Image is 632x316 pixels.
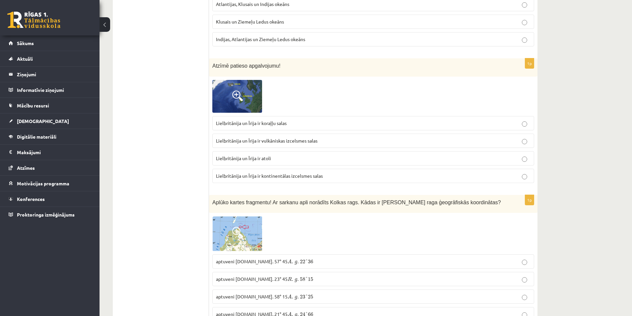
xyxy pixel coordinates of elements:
[216,258,313,264] span: aptuveni [DOMAIN_NAME]. 57° 45
[17,82,91,97] legend: Informatīvie ziņojumi
[17,196,45,202] span: Konferences
[212,80,262,113] img: 1.jpg
[300,295,305,299] span: 23
[288,294,292,299] span: A
[525,195,534,205] p: 1p
[9,129,91,144] a: Digitālie materiāli
[17,102,49,108] span: Mācību resursi
[9,160,91,175] a: Atzīmes
[288,259,292,264] span: A
[9,145,91,160] a: Maksājumi
[292,279,293,281] span: .
[17,212,75,218] span: Proktoringa izmēģinājums
[17,118,69,124] span: [DEMOGRAPHIC_DATA]
[522,157,527,162] input: Lielbritānija un Īrija ir atoli
[308,295,313,299] span: 25
[9,207,91,222] a: Proktoringa izmēģinājums
[295,278,297,282] span: g
[9,82,91,97] a: Informatīvie ziņojumi
[288,277,292,281] span: R
[212,200,501,205] span: Aplūko kartes fragmentu! Ar sarkanu apli norādīts Kolkas rags. Kādas ir [PERSON_NAME] raga ģeogrā...
[9,67,91,82] a: Ziņojumi
[305,277,308,281] span: °
[522,295,527,300] input: aptuveni [DOMAIN_NAME]. 58° 15
[522,20,527,25] input: Klusais un Ziemeļu Ledus okeāns
[308,277,313,281] span: 15
[300,260,305,264] span: 22
[212,63,280,69] span: Atzīmē patieso apgalvojumu!
[525,58,534,69] p: 1p
[216,120,287,126] span: Lielbritānija un Īrija ir koraļļu salas
[216,293,313,299] span: aptuveni [DOMAIN_NAME]. 58° 15
[216,36,305,42] span: Indijas, Atlantijas un Ziemeļu Ledus okeāns
[522,37,527,43] input: Indijas, Atlantijas un Ziemeļu Ledus okeāns
[216,19,284,25] span: Klusais un Ziemeļu Ledus okeāns
[7,12,60,28] a: Rīgas 1. Tālmācības vidusskola
[522,174,527,179] input: Lielbritānija un Īrija ir kontinentālas izcelsmes salas
[297,262,299,264] span: .
[216,276,313,282] span: aptuveni [DOMAIN_NAME]. 23° 45
[305,312,308,316] span: °
[17,67,91,82] legend: Ziņojumi
[216,138,317,144] span: Lielbritānija un Īrija ir vulkāniskas izcelsmes salas
[522,260,527,265] input: aptuveni [DOMAIN_NAME]. 57° 45
[522,2,527,8] input: Atlantijas, Klusais un Indijas okeāns
[9,191,91,207] a: Konferences
[216,173,323,179] span: Lielbritānija un Īrija ir kontinentālas izcelsmes salas
[295,261,297,265] span: g
[292,262,293,264] span: .
[216,1,289,7] span: Atlantijas, Klusais un Indijas okeāns
[522,121,527,127] input: Lielbritānija un Īrija ir koraļļu salas
[9,176,91,191] a: Motivācijas programma
[522,277,527,283] input: aptuveni [DOMAIN_NAME]. 23° 45
[9,98,91,113] a: Mācību resursi
[9,113,91,129] a: [DEMOGRAPHIC_DATA]
[300,277,305,281] span: 58
[297,297,299,299] span: .
[9,35,91,51] a: Sākums
[216,155,271,161] span: Lielbritānija un Īrija ir atoli
[212,216,262,251] img: 1.gif
[17,180,69,186] span: Motivācijas programma
[17,56,33,62] span: Aktuāli
[292,297,293,299] span: .
[17,165,35,171] span: Atzīmes
[17,145,91,160] legend: Maksājumi
[305,294,308,298] span: °
[308,260,313,264] span: 36
[295,296,297,300] span: g
[9,51,91,66] a: Aktuāli
[305,259,308,263] span: °
[17,134,56,140] span: Digitālie materiāli
[522,139,527,144] input: Lielbritānija un Īrija ir vulkāniskas izcelsmes salas
[297,279,299,281] span: .
[17,40,34,46] span: Sākums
